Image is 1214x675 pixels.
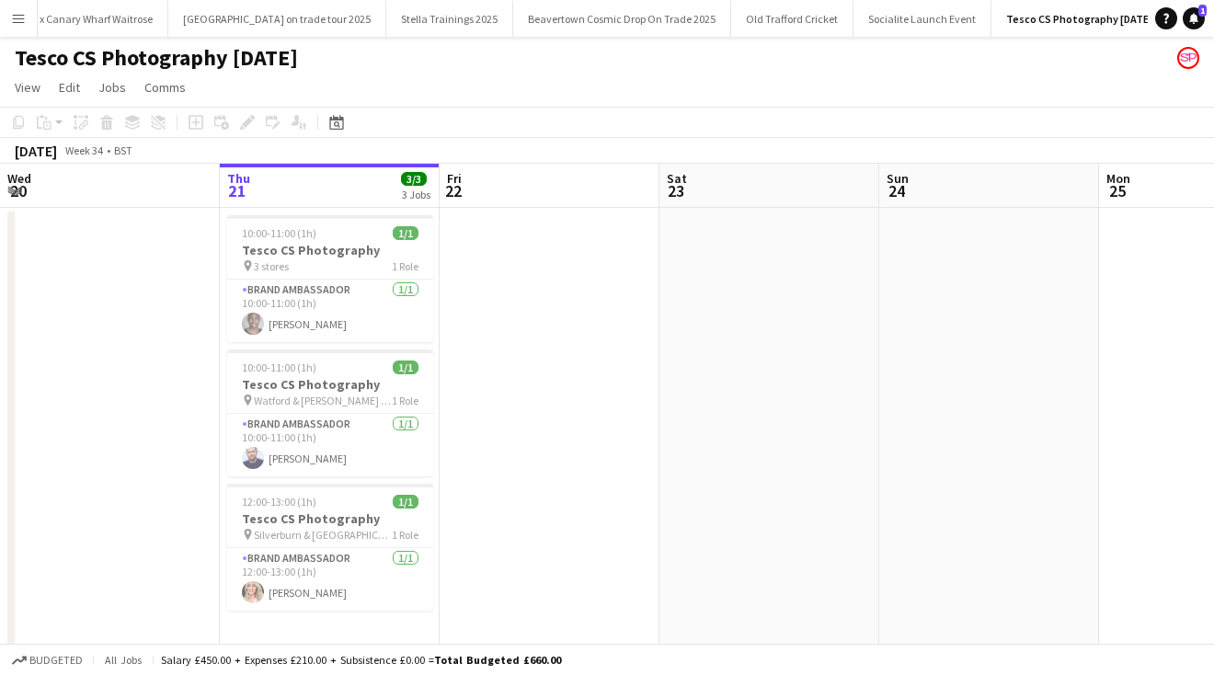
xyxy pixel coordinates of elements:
[161,653,561,667] div: Salary £450.00 + Expenses £210.00 + Subsistence £0.00 =
[242,360,316,374] span: 10:00-11:00 (1h)
[114,143,132,157] div: BST
[227,215,433,342] app-job-card: 10:00-11:00 (1h)1/1Tesco CS Photography 3 stores1 RoleBrand Ambassador1/110:00-11:00 (1h)[PERSON_...
[393,495,418,509] span: 1/1
[884,180,909,201] span: 24
[392,528,418,542] span: 1 Role
[402,188,430,201] div: 3 Jobs
[991,1,1168,37] button: Tesco CS Photography [DATE]
[1106,170,1130,187] span: Mon
[401,172,427,186] span: 3/3
[61,143,107,157] span: Week 34
[15,142,57,160] div: [DATE]
[1183,7,1205,29] a: 1
[386,1,513,37] button: Stella Trainings 2025
[393,360,418,374] span: 1/1
[137,75,193,99] a: Comms
[227,414,433,476] app-card-role: Brand Ambassador1/110:00-11:00 (1h)[PERSON_NAME]
[887,170,909,187] span: Sun
[227,170,250,187] span: Thu
[513,1,731,37] button: Beavertown Cosmic Drop On Trade 2025
[5,180,31,201] span: 20
[224,180,250,201] span: 21
[101,653,145,667] span: All jobs
[98,79,126,96] span: Jobs
[731,1,853,37] button: Old Trafford Cricket
[227,280,433,342] app-card-role: Brand Ambassador1/110:00-11:00 (1h)[PERSON_NAME]
[227,548,433,611] app-card-role: Brand Ambassador1/112:00-13:00 (1h)[PERSON_NAME]
[254,259,289,273] span: 3 stores
[254,394,392,407] span: Watford & [PERSON_NAME] & Southgate Rd Express
[9,650,86,670] button: Budgeted
[227,510,433,527] h3: Tesco CS Photography
[7,170,31,187] span: Wed
[392,259,418,273] span: 1 Role
[1177,47,1199,69] app-user-avatar: Soozy Peters
[144,79,186,96] span: Comms
[664,180,687,201] span: 23
[29,654,83,667] span: Budgeted
[392,394,418,407] span: 1 Role
[227,376,433,393] h3: Tesco CS Photography
[52,75,87,99] a: Edit
[434,653,561,667] span: Total Budgeted £660.00
[1104,180,1130,201] span: 25
[393,226,418,240] span: 1/1
[7,75,48,99] a: View
[227,242,433,258] h3: Tesco CS Photography
[853,1,991,37] button: Socialite Launch Event
[254,528,392,542] span: Silverburn & [GEOGRAPHIC_DATA]
[15,44,298,72] h1: Tesco CS Photography [DATE]
[59,79,80,96] span: Edit
[444,180,462,201] span: 22
[227,349,433,476] app-job-card: 10:00-11:00 (1h)1/1Tesco CS Photography Watford & [PERSON_NAME] & Southgate Rd Express1 RoleBrand...
[1198,5,1207,17] span: 1
[227,484,433,611] app-job-card: 12:00-13:00 (1h)1/1Tesco CS Photography Silverburn & [GEOGRAPHIC_DATA]1 RoleBrand Ambassador1/112...
[242,495,316,509] span: 12:00-13:00 (1h)
[447,170,462,187] span: Fri
[168,1,386,37] button: [GEOGRAPHIC_DATA] on trade tour 2025
[91,75,133,99] a: Jobs
[15,79,40,96] span: View
[242,226,316,240] span: 10:00-11:00 (1h)
[667,170,687,187] span: Sat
